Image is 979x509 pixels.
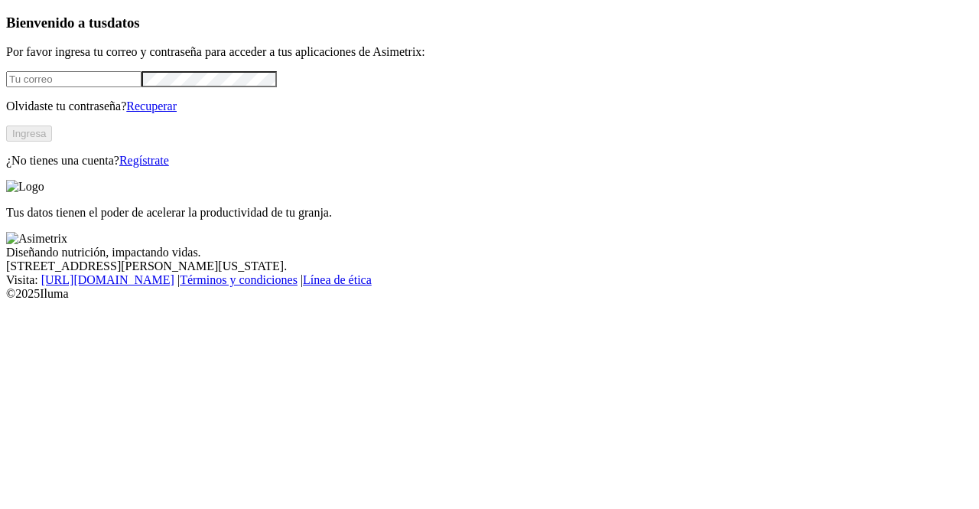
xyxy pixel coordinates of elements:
h3: Bienvenido a tus [6,15,973,31]
a: Recuperar [126,100,177,113]
div: © 2025 Iluma [6,287,973,301]
div: [STREET_ADDRESS][PERSON_NAME][US_STATE]. [6,259,973,273]
img: Asimetrix [6,232,67,246]
p: Tus datos tienen el poder de acelerar la productividad de tu granja. [6,206,973,220]
a: Términos y condiciones [180,273,298,286]
div: Diseñando nutrición, impactando vidas. [6,246,973,259]
a: Línea de ética [303,273,372,286]
a: [URL][DOMAIN_NAME] [41,273,174,286]
span: datos [107,15,140,31]
div: Visita : | | [6,273,973,287]
input: Tu correo [6,71,141,87]
p: ¿No tienes una cuenta? [6,154,973,168]
a: Regístrate [119,154,169,167]
button: Ingresa [6,126,52,142]
p: Por favor ingresa tu correo y contraseña para acceder a tus aplicaciones de Asimetrix: [6,45,973,59]
p: Olvidaste tu contraseña? [6,100,973,113]
img: Logo [6,180,44,194]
